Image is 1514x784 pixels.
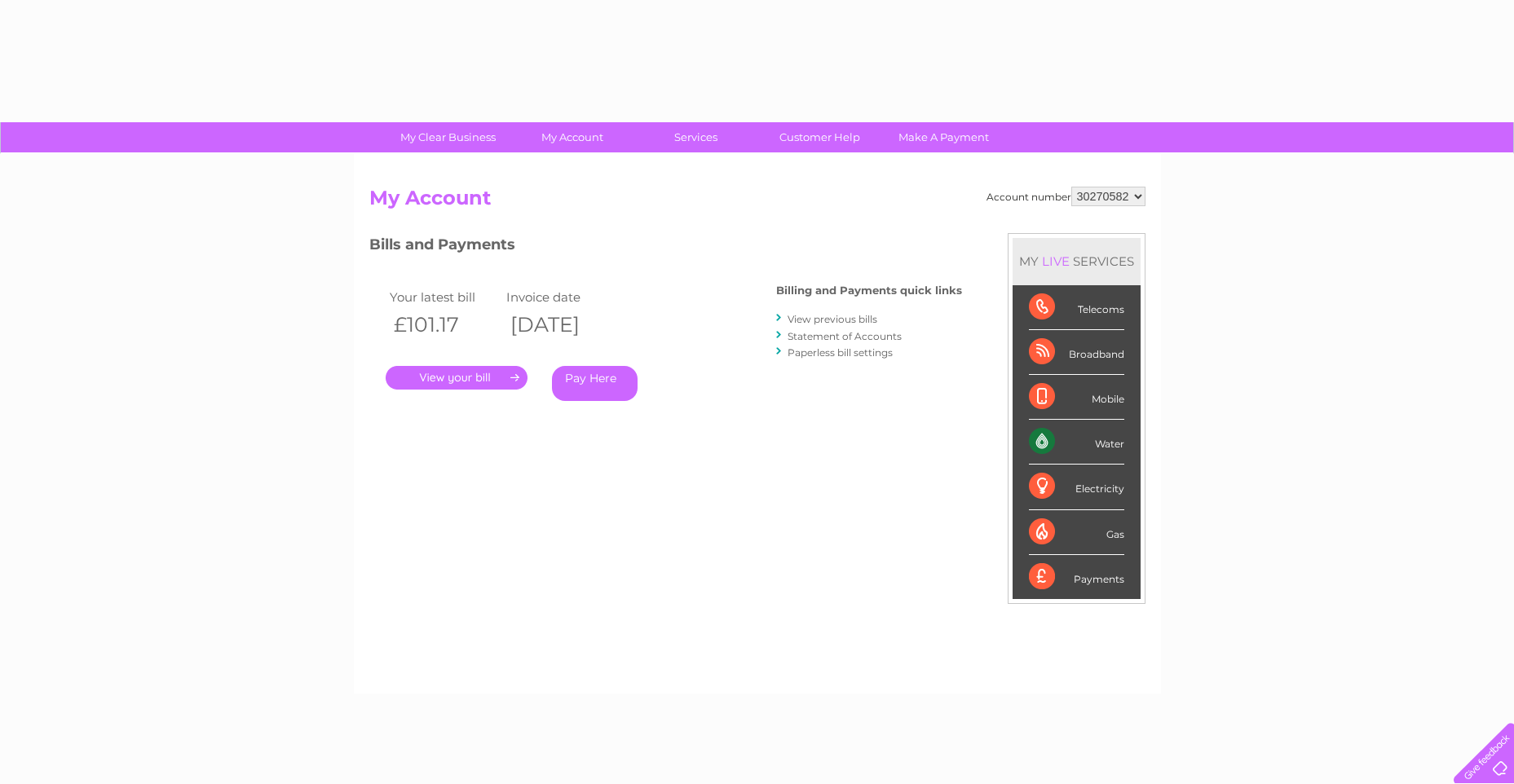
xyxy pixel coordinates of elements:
[1029,285,1124,330] div: Telecoms
[502,308,620,341] th: [DATE]
[1029,510,1124,555] div: Gas
[1013,238,1141,284] div: MY SERVICES
[1029,375,1124,420] div: Mobile
[753,122,887,152] a: Customer Help
[386,286,503,308] td: Your latest bill
[381,122,515,152] a: My Clear Business
[1029,420,1124,465] div: Water
[386,308,503,341] th: £101.17
[386,366,527,390] a: .
[502,286,620,308] td: Invoice date
[1039,253,1073,269] div: LIVE
[876,122,1011,152] a: Make A Payment
[788,346,893,359] a: Paperless bill settings
[776,284,962,297] h4: Billing and Payments quick links
[1029,330,1124,375] div: Broadband
[629,122,763,152] a: Services
[369,233,962,262] h3: Bills and Payments
[505,122,639,152] a: My Account
[987,187,1145,206] div: Account number
[788,330,902,342] a: Statement of Accounts
[1029,465,1124,509] div: Electricity
[552,366,638,401] a: Pay Here
[788,313,877,325] a: View previous bills
[1029,555,1124,599] div: Payments
[369,187,1145,218] h2: My Account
